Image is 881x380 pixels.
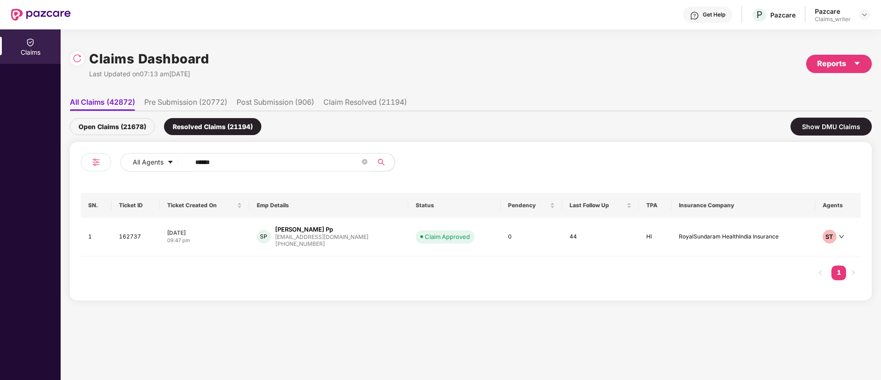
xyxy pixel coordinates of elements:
[167,237,242,244] div: 09:47 pm
[81,218,112,256] td: 1
[81,193,112,218] th: SN.
[815,16,851,23] div: Claims_writer
[70,97,135,111] li: All Claims (42872)
[11,9,71,21] img: New Pazcare Logo
[249,193,408,218] th: Emp Details
[257,230,271,244] div: SP
[831,266,846,279] a: 1
[861,11,868,18] img: svg+xml;base64,PHN2ZyBpZD0iRHJvcGRvd24tMzJ4MzIiIHhtbG5zPSJodHRwOi8vd3d3LnczLm9yZy8yMDAwL3N2ZyIgd2...
[167,229,242,237] div: [DATE]
[770,11,796,19] div: Pazcare
[501,193,562,218] th: Pendency
[813,266,828,280] button: left
[133,157,164,167] span: All Agents
[757,9,762,20] span: P
[275,225,333,234] div: [PERSON_NAME] Pp
[70,118,155,135] div: Open Claims (21678)
[275,240,368,249] div: [PHONE_NUMBER]
[167,159,174,166] span: caret-down
[275,234,368,240] div: [EMAIL_ADDRESS][DOMAIN_NAME]
[562,193,639,218] th: Last Follow Up
[164,118,261,135] div: Resolved Claims (21194)
[26,38,35,47] img: svg+xml;base64,PHN2ZyBpZD0iQ2xhaW0iIHhtbG5zPSJodHRwOi8vd3d3LnczLm9yZy8yMDAwL3N2ZyIgd2lkdGg9IjIwIi...
[372,153,395,171] button: search
[237,97,314,111] li: Post Submission (906)
[144,97,227,111] li: Pre Submission (20772)
[362,159,367,164] span: close-circle
[817,58,861,69] div: Reports
[791,118,872,136] div: Show DMU Claims
[851,270,856,275] span: right
[639,218,671,256] td: HI
[813,266,828,280] li: Previous Page
[501,218,562,256] td: 0
[73,54,82,63] img: svg+xml;base64,PHN2ZyBpZD0iUmVsb2FkLTMyeDMyIiB4bWxucz0iaHR0cDovL3d3dy53My5vcmcvMjAwMC9zdmciIHdpZH...
[703,11,725,18] div: Get Help
[672,193,815,218] th: Insurance Company
[167,202,235,209] span: Ticket Created On
[120,153,193,171] button: All Agentscaret-down
[690,11,699,20] img: svg+xml;base64,PHN2ZyBpZD0iSGVscC0zMngzMiIgeG1sbnM9Imh0dHA6Ly93d3cudzMub3JnLzIwMDAvc3ZnIiB3aWR0aD...
[839,234,844,239] span: down
[815,193,861,218] th: Agents
[672,218,815,256] td: RoyalSundaram HealthIndia Insurance
[818,270,823,275] span: left
[323,97,407,111] li: Claim Resolved (21194)
[112,218,160,256] td: 162737
[846,266,861,280] li: Next Page
[815,7,851,16] div: Pazcare
[89,49,209,69] h1: Claims Dashboard
[570,202,625,209] span: Last Follow Up
[853,60,861,67] span: caret-down
[362,158,367,167] span: close-circle
[90,157,102,168] img: svg+xml;base64,PHN2ZyB4bWxucz0iaHR0cDovL3d3dy53My5vcmcvMjAwMC9zdmciIHdpZHRoPSIyNCIgaGVpZ2h0PSIyNC...
[831,266,846,280] li: 1
[408,193,501,218] th: Status
[639,193,671,218] th: TPA
[160,193,249,218] th: Ticket Created On
[112,193,160,218] th: Ticket ID
[562,218,639,256] td: 44
[823,230,836,244] div: ST
[425,232,470,241] div: Claim Approved
[846,266,861,280] button: right
[89,69,209,79] div: Last Updated on 07:13 am[DATE]
[508,202,548,209] span: Pendency
[372,159,390,166] span: search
